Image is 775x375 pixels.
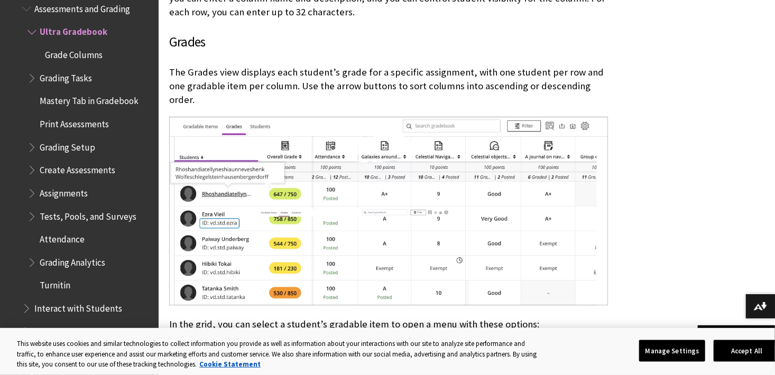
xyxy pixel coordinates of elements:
[40,161,115,175] span: Create Assessments
[639,340,705,362] button: Manage Settings
[40,23,107,37] span: Ultra Gradebook
[169,65,608,107] p: The Grades view displays each student’s grade for a specific assignment, with one student per row...
[40,115,109,129] span: Print Assessments
[40,277,70,291] span: Turnitin
[199,360,261,369] a: More information about your privacy, opens in a new tab
[40,230,85,245] span: Attendance
[169,317,608,331] p: In the grid, you can select a student’s gradable item to open a menu with these options:
[40,69,92,83] span: Grading Tasks
[40,208,136,222] span: Tests, Pools, and Surveys
[698,325,775,345] a: Back to top
[34,323,69,337] span: Analytics
[40,184,88,199] span: Assignments
[45,46,103,60] span: Grade Columns
[40,254,105,268] span: Grading Analytics
[34,299,122,314] span: Interact with Students
[169,117,608,305] img: Gradebook grades view
[40,92,139,107] span: Mastery Tab in Gradebook
[17,339,542,370] div: This website uses cookies and similar technologies to collect information you provide as well as ...
[40,138,95,153] span: Grading Setup
[169,32,608,52] h3: Grades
